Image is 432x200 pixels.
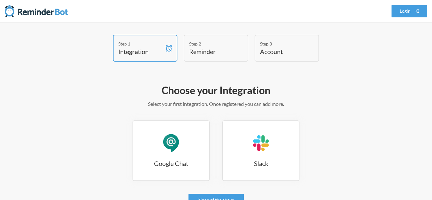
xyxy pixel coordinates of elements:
div: Step 3 [260,40,304,47]
h2: Choose your Integration [33,84,399,97]
h3: Slack [223,159,299,168]
h4: Reminder [189,47,233,56]
img: Reminder Bot [5,5,68,17]
h4: Account [260,47,304,56]
div: Step 2 [189,40,233,47]
a: Login [392,5,428,17]
div: Step 1 [118,40,163,47]
p: Select your first integration. Once registered you can add more. [33,100,399,108]
h4: Integration [118,47,163,56]
h3: Google Chat [133,159,209,168]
